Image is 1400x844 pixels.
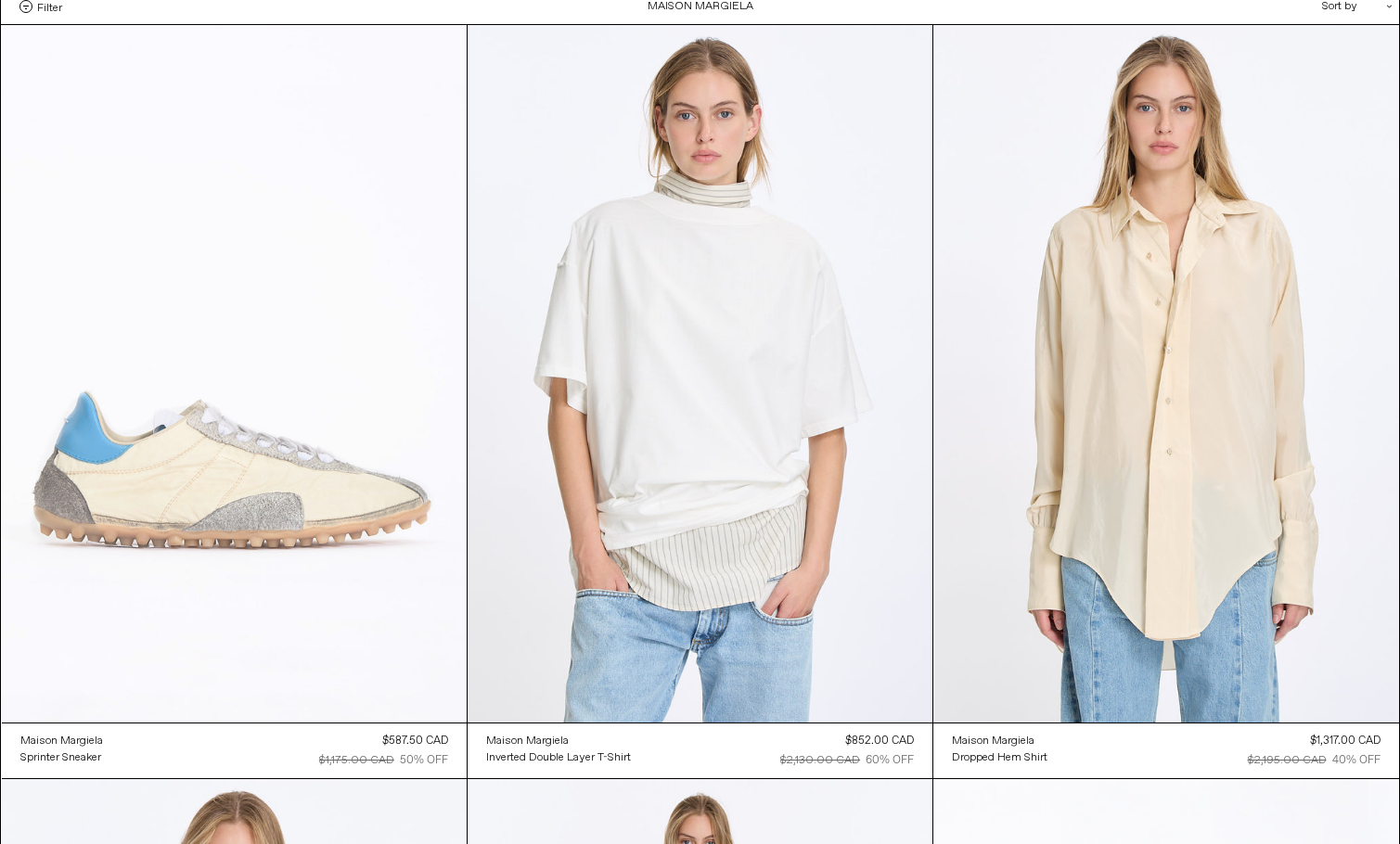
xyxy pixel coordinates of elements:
div: $1,175.00 CAD [319,752,394,769]
a: Dropped Hem Shirt [952,749,1047,766]
a: Maison Margiela [952,733,1047,749]
div: 50% OFF [400,752,448,769]
div: $2,130.00 CAD [780,752,860,769]
div: Maison Margiela [486,734,569,749]
div: Maison Margiela [20,734,103,749]
div: $2,195.00 CAD [1248,752,1327,769]
div: 40% OFF [1332,752,1381,769]
a: Sprinter Sneaker [20,749,103,766]
img: Maison Margiela Dropped Hem Shirt [933,25,1398,723]
div: $852.00 CAD [845,733,914,749]
img: Maison Margiela Inverted Double Layer T-Shirt [468,25,932,723]
div: Inverted Double Layer T-Shirt [486,750,631,766]
a: Maison Margiela [486,733,631,749]
div: 60% OFF [866,752,914,769]
div: Dropped Hem Shirt [952,750,1047,766]
a: Inverted Double Layer T-Shirt [486,749,631,766]
div: Maison Margiela [952,734,1034,749]
div: $587.50 CAD [382,733,448,749]
a: Maison Margiela [20,733,103,749]
img: Maison Margiela Sprinters Sneaker [2,25,467,723]
div: Sprinter Sneaker [20,750,101,766]
div: $1,317.00 CAD [1310,733,1381,749]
